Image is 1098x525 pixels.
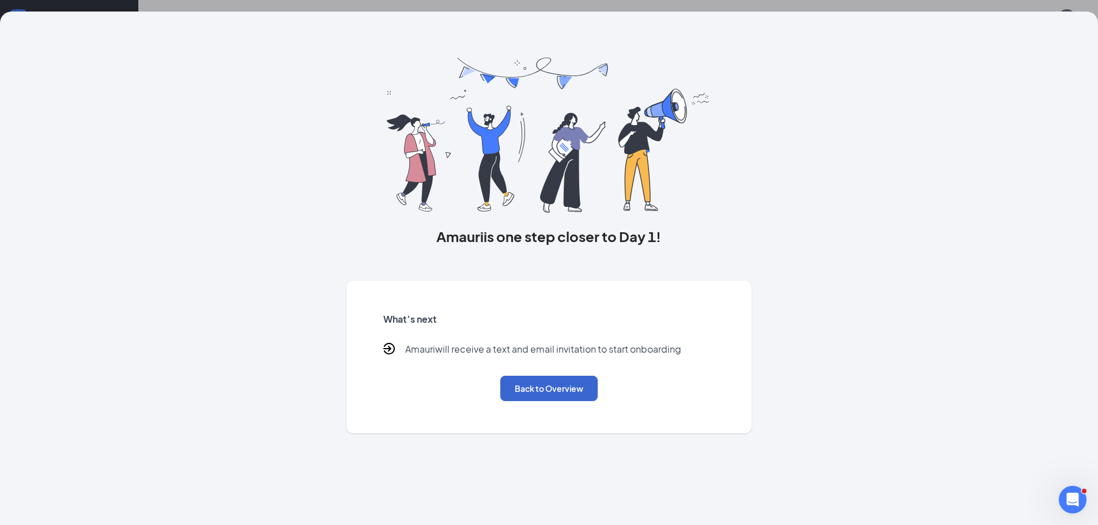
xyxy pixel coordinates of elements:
h3: Amauri is one step closer to Day 1! [346,226,752,246]
iframe: Intercom live chat [1059,486,1086,513]
button: Back to Overview [500,376,598,401]
p: Amauri will receive a text and email invitation to start onboarding [405,343,681,357]
h5: What’s next [383,313,715,326]
img: you are all set [387,58,711,213]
